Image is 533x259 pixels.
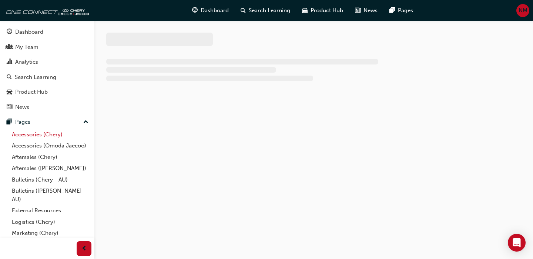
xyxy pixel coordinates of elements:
a: Aftersales (Chery) [9,152,91,163]
span: Product Hub [311,6,343,15]
a: News [3,100,91,114]
div: Open Intercom Messenger [508,234,526,252]
span: people-icon [7,44,12,51]
span: chart-icon [7,59,12,66]
span: pages-icon [389,6,395,15]
span: prev-icon [81,244,87,253]
a: My Team [3,40,91,54]
span: car-icon [7,89,12,96]
a: Search Learning [3,70,91,84]
div: My Team [15,43,38,52]
a: search-iconSearch Learning [235,3,296,18]
a: External Resources [9,205,91,216]
a: Aftersales ([PERSON_NAME]) [9,163,91,174]
button: Pages [3,115,91,129]
div: Product Hub [15,88,48,96]
span: news-icon [355,6,361,15]
span: search-icon [7,74,12,81]
span: Search Learning [249,6,290,15]
a: Accessories (Chery) [9,129,91,140]
img: oneconnect [4,3,89,18]
span: Dashboard [201,6,229,15]
button: DashboardMy TeamAnalyticsSearch LearningProduct HubNews [3,24,91,115]
a: Marketing (Chery) [9,228,91,239]
div: Search Learning [15,73,56,82]
div: Pages [15,118,30,126]
span: search-icon [241,6,246,15]
a: Bulletins (Chery - AU) [9,174,91,186]
span: News [363,6,378,15]
a: Bulletins ([PERSON_NAME] - AU) [9,185,91,205]
span: NM [519,6,527,15]
a: Dashboard [3,25,91,39]
a: Accessories (Omoda Jaecoo) [9,140,91,152]
span: car-icon [302,6,308,15]
span: up-icon [83,117,88,127]
span: guage-icon [192,6,198,15]
span: Pages [398,6,413,15]
a: guage-iconDashboard [186,3,235,18]
span: guage-icon [7,29,12,36]
div: News [15,103,29,112]
a: news-iconNews [349,3,383,18]
div: Dashboard [15,28,43,36]
button: NM [516,4,529,17]
span: pages-icon [7,119,12,126]
span: news-icon [7,104,12,111]
a: pages-iconPages [383,3,419,18]
a: Analytics [3,55,91,69]
a: car-iconProduct Hub [296,3,349,18]
a: Logistics (Chery) [9,216,91,228]
div: Analytics [15,58,38,66]
a: Product Hub [3,85,91,99]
